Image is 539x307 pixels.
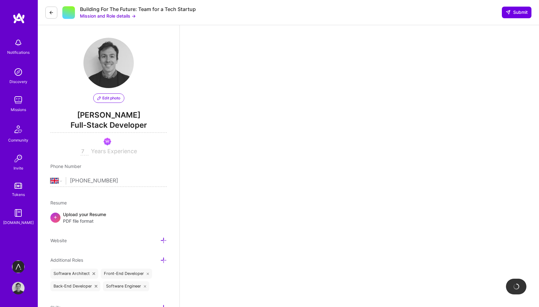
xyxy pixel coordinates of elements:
span: PDF file format [63,218,106,224]
i: icon Close [93,272,95,275]
i: icon Close [144,285,146,287]
div: Upload your Resume [63,211,106,224]
img: User Avatar [83,38,134,88]
img: teamwork [12,94,25,106]
span: Additional Roles [50,257,83,263]
i: icon SendLight [506,10,511,15]
div: Software Architect [50,269,98,279]
img: loading [513,283,519,290]
div: Building For The Future: Team for a Tech Startup [80,6,196,13]
span: Phone Number [50,164,81,169]
img: discovery [12,66,25,78]
input: XX [81,148,88,155]
div: Notifications [7,49,30,56]
i: icon LeftArrowDark [49,10,54,15]
span: Resume [50,200,67,205]
div: Invite [14,165,23,171]
div: Discovery [9,78,27,85]
input: +1 (000) 000-0000 [70,172,167,190]
span: Submit [506,9,528,15]
span: [PERSON_NAME] [50,110,167,120]
span: Edit photo [97,95,120,101]
span: + [54,214,57,220]
div: [DOMAIN_NAME] [3,219,34,226]
button: Edit photo [93,93,124,103]
img: Been on Mission [104,138,111,145]
img: apprenticefs.com: Webflow Specialist for Website Optimization and Salesforce Integration [12,260,25,273]
a: User Avatar [10,282,26,294]
button: Submit [502,7,531,18]
img: logo [13,13,25,24]
img: bell [12,36,25,49]
img: User Avatar [12,282,25,294]
div: Front-End Developer [101,269,152,279]
span: Years Experience [91,148,137,154]
div: +Upload your ResumePDF file format [50,211,167,224]
img: Invite [12,152,25,165]
a: apprenticefs.com: Webflow Specialist for Website Optimization and Salesforce Integration [10,260,26,273]
div: Software Engineer [103,281,150,291]
img: Community [11,122,26,137]
div: Missions [11,106,26,113]
span: Website [50,238,67,243]
i: icon Close [95,285,97,287]
span: Full-Stack Developer [50,120,167,133]
div: Community [8,137,28,143]
img: tokens [14,183,22,189]
i: icon PencilPurple [97,96,101,100]
img: guide book [12,207,25,219]
button: Mission and Role details → [80,13,136,19]
div: Tokens [12,191,25,198]
i: icon Close [147,272,149,275]
div: Back-End Developer [50,281,100,291]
